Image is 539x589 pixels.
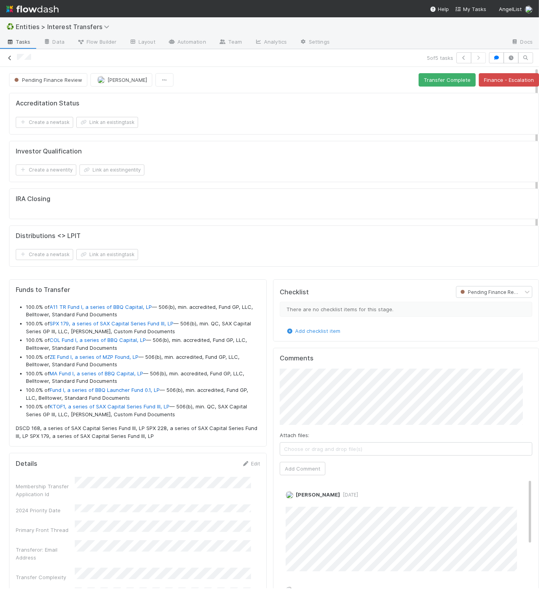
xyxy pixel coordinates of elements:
li: 100.0% of — 506(b), min. QC, SAX Capital Series GP III, LLC, [PERSON_NAME], Custom Fund Documents [26,403,260,418]
h5: Investor Qualification [16,148,82,155]
a: Settings [293,36,336,49]
span: My Tasks [455,6,486,12]
li: 100.0% of — 506(b), min. accredited, Fund GP, LLC, Belltower, Standard Fund Documents [26,386,260,402]
a: Edit [242,460,260,467]
button: [PERSON_NAME] [90,73,152,87]
img: logo-inverted-e16ddd16eac7371096b0.svg [6,2,59,16]
span: [PERSON_NAME] [107,77,147,83]
button: Create a newtask [16,117,73,128]
a: KTOF1, a series of SAX Capital Series Fund III, LP [50,403,170,410]
li: 100.0% of — 506(b), min. accredited, Fund GP, LLC, Belltower, Standard Fund Documents [26,303,260,319]
span: Flow Builder [77,38,116,46]
span: Choose or drag and drop file(s) [280,443,532,455]
img: avatar_93b89fca-d03a-423a-b274-3dd03f0a621f.png [97,76,105,84]
a: A11 TR Fund I, a series of BBQ Capital, LP [50,304,152,310]
div: 2024 Priority Date [16,506,75,514]
a: ZE Fund I, a series of MZP Found, LP [50,354,138,360]
button: Transfer Complete [419,73,476,87]
a: Data [37,36,71,49]
button: Link an existingentity [79,164,144,175]
a: Docs [505,36,539,49]
h5: Comments [280,355,532,362]
button: Link an existingtask [76,117,138,128]
button: Pending Finance Review [9,73,87,87]
button: Create a newtask [16,249,73,260]
a: Add checklist item [286,328,340,334]
span: Tasks [6,38,31,46]
button: Link an existingtask [76,249,138,260]
img: avatar_93b89fca-d03a-423a-b274-3dd03f0a621f.png [286,491,293,499]
li: 100.0% of — 506(b), min. accredited, Fund GP, LLC, Belltower, Standard Fund Documents [26,370,260,385]
span: [DATE] [340,492,358,498]
a: Team [212,36,248,49]
label: Attach files: [280,431,309,439]
div: Transfer Complexity [16,573,75,581]
div: There are no checklist items for this stage. [280,302,532,317]
a: Flow Builder [71,36,123,49]
span: Entities > Interest Transfers [16,23,113,31]
h5: Accreditation Status [16,100,79,107]
span: Pending Finance Review [459,289,525,295]
h5: Distributions <> LPIT [16,232,81,240]
span: AngelList [499,6,522,12]
li: 100.0% of — 506(b), min. accredited, Fund GP, LLC, Belltower, Standard Fund Documents [26,336,260,352]
div: Transferor: Email Address [16,546,75,561]
button: Create a newentity [16,164,76,175]
h5: IRA Closing [16,195,50,203]
a: SPX 179, a series of SAX Capital Series Fund III, LP [50,320,174,327]
a: Fund I, a series of BBQ Launcher Fund 0.1, LP [50,387,160,393]
li: 100.0% of — 506(b), min. QC, SAX Capital Series GP III, LLC, [PERSON_NAME], Custom Fund Documents [26,320,260,335]
h5: Funds to Transfer [16,286,260,294]
a: COL Fund I, a series of BBQ Capital, LP [50,337,146,343]
img: avatar_93b89fca-d03a-423a-b274-3dd03f0a621f.png [525,6,533,13]
span: 5 of 5 tasks [427,54,453,62]
button: Finance - Escalation [479,73,539,87]
span: Pending Finance Review [13,77,82,83]
span: ♻️ [6,23,14,30]
li: 100.0% of — 506(b), min. accredited, Fund GP, LLC, Belltower, Standard Fund Documents [26,353,260,369]
p: DSCD 168, a series of SAX Capital Series Fund III, LP SPX 228, a series of SAX Capital Series Fun... [16,425,260,440]
a: Layout [123,36,162,49]
button: Add Comment [280,462,325,475]
h5: Details [16,460,37,468]
a: Automation [162,36,212,49]
div: Membership Transfer Application Id [16,482,75,498]
div: Help [430,5,449,13]
h5: Checklist [280,288,309,296]
a: Analytics [248,36,293,49]
span: [PERSON_NAME] [296,491,340,498]
div: Primary Front Thread [16,526,75,534]
a: MA Fund I, a series of BBQ Capital, LP [50,370,143,377]
a: My Tasks [455,5,486,13]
